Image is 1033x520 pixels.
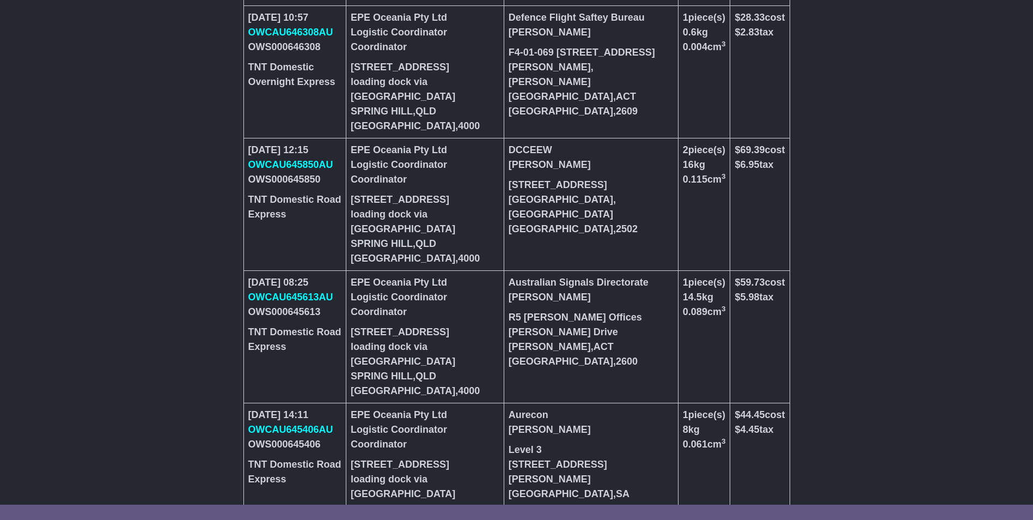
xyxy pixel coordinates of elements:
span: [GEOGRAPHIC_DATA] [351,385,455,396]
span: 6.95 [740,159,759,170]
span: , [413,371,436,382]
span: , [455,253,480,264]
div: OWS000646308 [248,40,341,55]
div: OWS000645613 [248,305,341,319]
div: [PERSON_NAME] [509,422,674,437]
div: $ cost [735,143,785,158]
div: Aurecon [509,408,674,422]
span: ACT [594,341,614,352]
span: SPRING HILL [351,503,413,514]
span: 2609 [616,106,638,117]
div: DCCEEW [509,143,674,158]
a: OWCAU646308AU [248,27,333,38]
span: , [455,385,480,396]
div: loading dock via [GEOGRAPHIC_DATA] [351,340,499,369]
span: ACT [616,91,636,102]
span: 1 [683,12,688,23]
div: loading dock via [GEOGRAPHIC_DATA] [351,207,499,237]
span: 44.45 [740,409,765,420]
div: TNT Domestic Road Express [248,325,341,354]
div: EPE Oceania Pty Ltd [351,10,499,25]
span: , [613,106,638,117]
div: Level 3 [509,443,674,457]
span: QLD [415,238,436,249]
span: , [413,238,436,249]
span: , [613,223,638,234]
span: 69.39 [740,144,765,155]
div: [DATE] 12:15 [248,143,341,158]
div: [PERSON_NAME] [509,158,674,172]
span: [GEOGRAPHIC_DATA] [509,503,613,514]
span: [GEOGRAPHIC_DATA] [509,488,613,499]
div: [DATE] 10:57 [248,10,341,25]
div: OWS000645406 [248,437,341,452]
span: QLD [415,106,436,117]
span: 28.33 [740,12,765,23]
span: SA [616,488,629,499]
span: 2 [683,144,688,155]
span: 1 [683,409,688,420]
span: 59.73 [740,277,765,288]
div: cm [683,305,726,319]
span: , [613,503,638,514]
div: Logistic Coordinator Coordinator [351,290,499,319]
span: 5000 [616,503,638,514]
span: [GEOGRAPHIC_DATA] [509,356,613,367]
span: SPRING HILL [351,238,413,249]
div: [STREET_ADDRESS] [509,178,674,192]
span: , [455,120,480,131]
span: [GEOGRAPHIC_DATA] [509,194,613,205]
span: 4000 [458,253,480,264]
span: 5.98 [740,292,759,303]
span: [GEOGRAPHIC_DATA] [351,120,455,131]
div: [PERSON_NAME] [509,25,674,40]
div: piece(s) [683,143,726,158]
span: SPRING HILL [351,371,413,382]
sup: 3 [722,305,726,313]
span: QLD [415,371,436,382]
div: [DATE] 08:25 [248,275,341,290]
div: kg [683,25,726,40]
div: [PERSON_NAME] [509,75,674,89]
span: 2502 [616,223,638,234]
span: , [613,356,638,367]
div: $ tax [735,290,785,305]
div: Logistic Coordinator Coordinator [351,158,499,187]
span: 16 [683,159,694,170]
div: F4-01-069 [STREET_ADDRESS][PERSON_NAME], [509,45,674,75]
div: cm [683,40,726,55]
a: OWCAU645850AU [248,159,333,170]
div: TNT Domestic Road Express [248,457,341,487]
div: [DATE] 14:11 [248,408,341,422]
div: $ cost [735,408,785,422]
div: [STREET_ADDRESS] [351,192,499,207]
div: Defence Flight Saftey Bureau [509,10,674,25]
div: [STREET_ADDRESS] [351,60,499,75]
span: , [613,488,629,499]
span: 1 [683,277,688,288]
sup: 3 [722,172,726,180]
span: 0.089 [683,306,707,317]
div: OWS000645850 [248,172,341,187]
div: piece(s) [683,275,726,290]
div: $ tax [735,422,785,437]
div: [PERSON_NAME] [509,290,674,305]
span: [GEOGRAPHIC_DATA] [351,253,455,264]
div: loading dock via [GEOGRAPHIC_DATA] [351,472,499,501]
div: [STREET_ADDRESS] [351,325,499,340]
div: piece(s) [683,10,726,25]
div: R5 [PERSON_NAME] Offices [509,310,674,325]
div: Logistic Coordinator Coordinator [351,422,499,452]
div: kg [683,290,726,305]
span: [GEOGRAPHIC_DATA] [509,223,613,234]
span: SPRING HILL [351,106,413,117]
span: , [613,91,636,102]
span: [GEOGRAPHIC_DATA] [509,209,613,220]
a: OWCAU645406AU [248,424,333,435]
span: 0.115 [683,174,707,185]
span: 4.45 [740,424,759,435]
div: Logistic Coordinator Coordinator [351,25,499,55]
div: kg [683,422,726,437]
span: 0.061 [683,439,707,450]
div: kg [683,158,726,172]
